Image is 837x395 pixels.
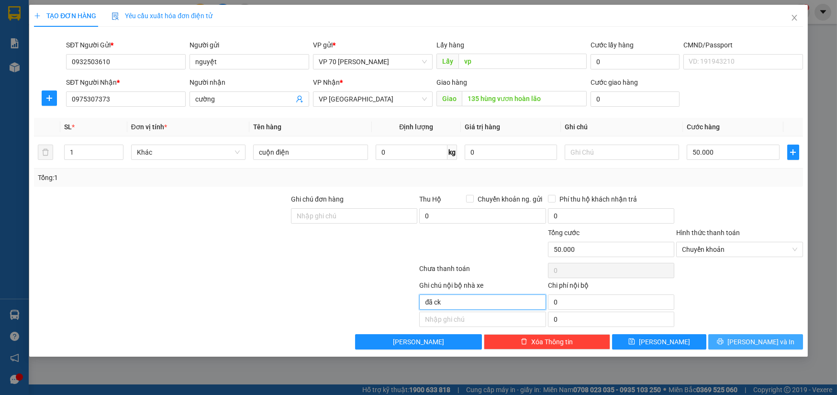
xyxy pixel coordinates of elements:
[46,51,97,102] img: qr-code
[38,172,323,183] div: Tổng: 1
[787,145,799,160] button: plus
[393,337,444,347] span: [PERSON_NAME]
[548,229,580,237] span: Tổng cước
[253,145,368,160] input: VD: Bàn, Ghế
[474,194,546,204] span: Chuyển khoản ng. gửi
[419,312,546,327] input: Nhập ghi chú
[42,94,56,102] span: plus
[436,54,458,69] span: Lấy
[591,54,679,69] input: Cước lấy hàng
[66,77,186,88] div: SĐT Người Nhận
[612,334,706,350] button: save[PERSON_NAME]
[436,91,462,106] span: Giao
[447,145,457,160] span: kg
[436,79,467,86] span: Giao hàng
[319,92,427,106] span: VP Quảng Bình
[591,41,634,49] label: Cước lấy hàng
[591,79,638,86] label: Cước giao hàng
[531,337,573,347] span: Xóa Thông tin
[137,145,240,159] span: Khác
[13,4,130,23] span: [PERSON_NAME]
[190,40,309,50] div: Người gửi
[319,55,427,69] span: VP 70 Nguyễn Hoàng
[436,41,464,49] span: Lấy hàng
[556,194,641,204] span: Phí thu hộ khách nhận trả
[419,280,546,294] div: Ghi chú nội bộ nhà xe
[291,208,417,224] input: Ghi chú đơn hàng
[717,338,724,346] span: printer
[462,91,587,106] input: Dọc đường
[66,40,186,50] div: SĐT Người Gửi
[565,145,680,160] input: Ghi Chú
[465,123,500,131] span: Giá trị hàng
[253,123,281,131] span: Tên hàng
[190,77,309,88] div: Người nhận
[682,242,797,257] span: Chuyển khoản
[791,14,798,22] span: close
[38,145,53,160] button: delete
[131,123,167,131] span: Đơn vị tính
[465,145,557,160] input: 0
[34,12,41,19] span: plus
[458,54,587,69] input: Dọc đường
[727,337,794,347] span: [PERSON_NAME] và In
[639,337,690,347] span: [PERSON_NAME]
[561,118,683,136] th: Ghi chú
[112,12,212,20] span: Yêu cầu xuất hóa đơn điện tử
[591,91,679,107] input: Cước giao hàng
[65,24,79,30] span: [DATE]
[687,123,720,131] span: Cước hàng
[112,12,119,20] img: icon
[548,280,674,294] div: Chi phí nội bộ
[781,5,808,32] button: Close
[8,32,136,50] span: VPNH1510250012
[419,263,547,280] div: Chưa thanh toán
[676,229,740,237] label: Hình thức thanh toán
[708,334,803,350] button: printer[PERSON_NAME] và In
[419,195,441,203] span: Thu Hộ
[399,123,433,131] span: Định lượng
[628,338,635,346] span: save
[42,90,57,106] button: plus
[419,294,546,310] input: Nhập ghi chú
[521,338,527,346] span: delete
[313,40,433,50] div: VP gửi
[291,195,344,203] label: Ghi chú đơn hàng
[355,334,481,350] button: [PERSON_NAME]
[788,148,799,156] span: plus
[484,334,610,350] button: deleteXóa Thông tin
[64,123,72,131] span: SL
[683,40,803,50] div: CMND/Passport
[313,79,340,86] span: VP Nhận
[34,12,96,20] span: TẠO ĐƠN HÀNG
[296,95,303,103] span: user-add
